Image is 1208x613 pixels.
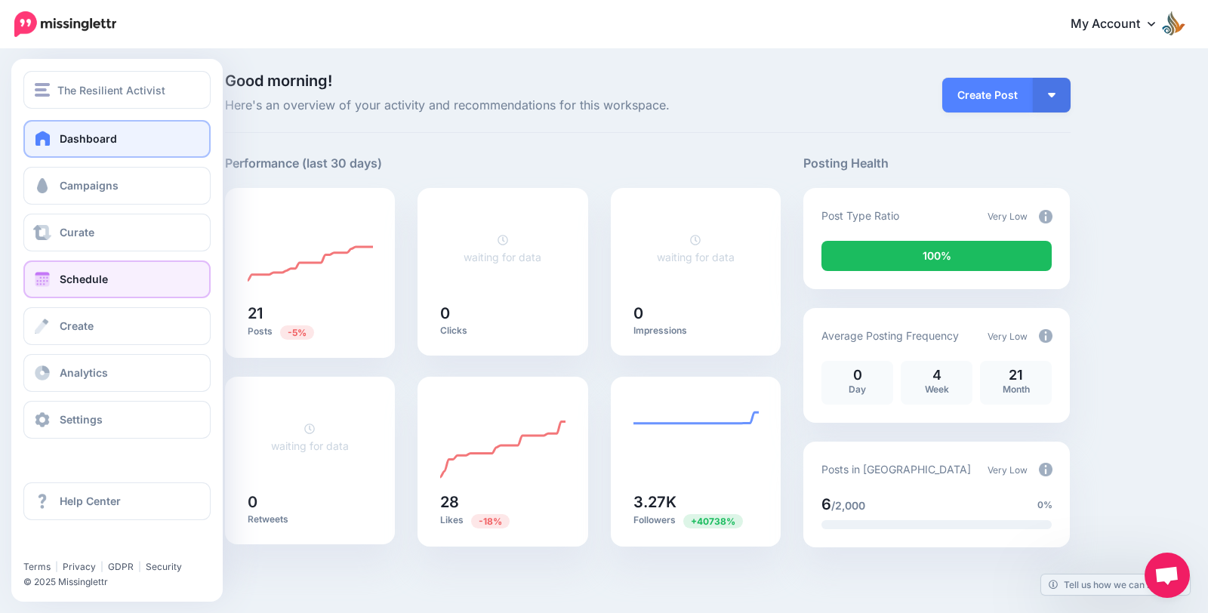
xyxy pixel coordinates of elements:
img: info-circle-grey.png [1039,463,1052,476]
a: waiting for data [657,233,735,263]
a: Dashboard [23,120,211,158]
p: Retweets [248,513,373,525]
span: Previous period: 34 [471,514,510,528]
img: info-circle-grey.png [1039,329,1052,343]
h5: Posting Health [803,154,1070,173]
span: Analytics [60,366,108,379]
a: Settings [23,401,211,439]
p: 21 [988,368,1044,382]
p: Followers [633,513,759,528]
div: 100% of your posts in the last 30 days were manually created (i.e. were not from Drip Campaigns o... [821,241,1052,271]
a: My Account [1055,6,1185,43]
span: Create [60,319,94,332]
span: 6 [821,495,831,513]
span: Day [849,384,866,395]
span: Settings [60,413,103,426]
p: Likes [440,513,565,528]
span: | [55,561,58,572]
p: Impressions [633,325,759,337]
span: | [138,561,141,572]
a: Tell us how we can improve [1041,574,1190,595]
span: Here's an overview of your activity and recommendations for this workspace. [225,96,781,116]
span: Week [925,384,949,395]
h5: 0 [633,306,759,321]
a: GDPR [108,561,134,572]
a: waiting for data [464,233,541,263]
p: Posts in [GEOGRAPHIC_DATA] [821,461,971,478]
a: Terms [23,561,51,572]
h5: 28 [440,494,565,510]
a: Create [23,307,211,345]
a: Campaigns [23,167,211,205]
a: Analytics [23,354,211,392]
p: Posts [248,325,373,339]
a: Schedule [23,260,211,298]
span: | [100,561,103,572]
a: Open chat [1145,553,1190,598]
h5: 21 [248,306,373,321]
li: © 2025 Missinglettr [23,574,222,590]
span: Curate [60,226,94,239]
span: Campaigns [60,179,119,192]
img: Missinglettr [14,11,116,37]
iframe: Twitter Follow Button [23,539,140,554]
a: waiting for data [271,422,349,452]
span: Very Low [988,211,1028,222]
a: Help Center [23,482,211,520]
p: Post Type Ratio [821,207,899,224]
p: 0 [829,368,886,382]
a: Security [146,561,182,572]
p: Clicks [440,325,565,337]
h5: 0 [248,494,373,510]
button: The Resilient Activist [23,71,211,109]
h5: 0 [440,306,565,321]
span: Very Low [988,331,1028,342]
span: Help Center [60,494,121,507]
p: 4 [908,368,965,382]
span: /2,000 [831,499,865,512]
p: Average Posting Frequency [821,327,959,344]
a: Curate [23,214,211,251]
a: Create Post [942,78,1033,112]
span: 0% [1037,497,1052,513]
h5: Performance (last 30 days) [225,154,382,173]
span: Previous period: 8 [683,514,743,528]
span: Schedule [60,273,108,285]
span: Month [1003,384,1030,395]
span: Previous period: 22 [280,325,314,340]
a: Privacy [63,561,96,572]
img: menu.png [35,83,50,97]
span: Very Low [988,464,1028,476]
span: The Resilient Activist [57,82,165,99]
h5: 3.27K [633,494,759,510]
img: info-circle-grey.png [1039,210,1052,223]
span: Dashboard [60,132,117,145]
span: Good morning! [225,72,332,90]
img: arrow-down-white.png [1048,93,1055,97]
